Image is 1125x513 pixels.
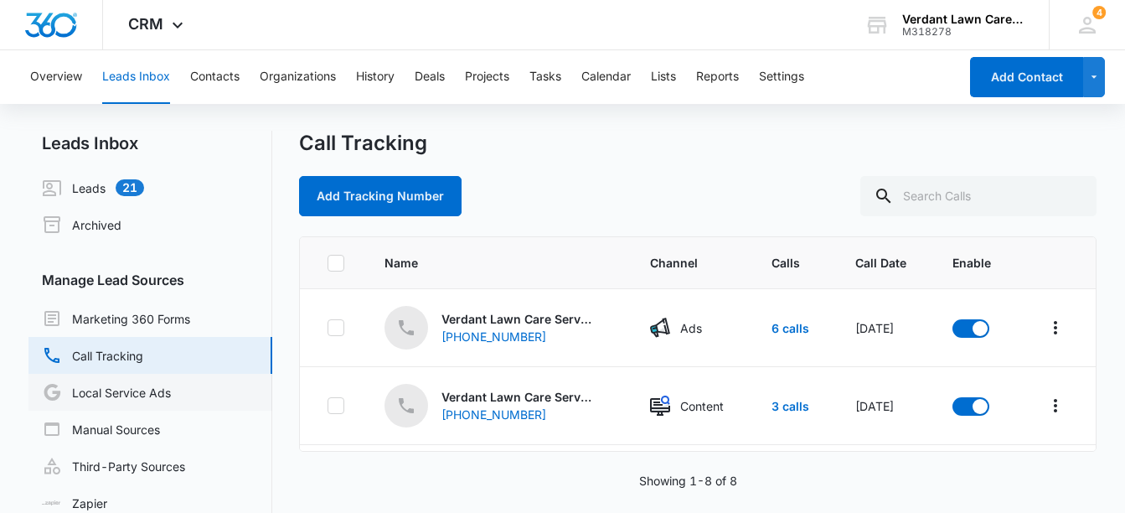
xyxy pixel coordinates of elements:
a: Archived [42,215,121,235]
img: Ads [650,318,670,338]
h3: Manage Lead Sources [28,270,272,290]
button: Projects [465,50,509,104]
span: Name [384,254,610,272]
p: Verdant Lawn Care Service - ID - Content [441,388,592,406]
button: Contacts [190,50,240,104]
img: Content [650,396,670,416]
div: [DATE] [855,397,913,415]
a: 6 calls [772,321,809,335]
span: Channel [650,254,732,272]
a: [PHONE_NUMBER] [441,406,592,423]
input: Search Calls [860,176,1097,216]
button: Calendar [581,50,631,104]
button: Add Contact [970,57,1083,97]
div: [DATE] [855,319,913,337]
button: Organizations [260,50,336,104]
div: notifications count [1092,6,1106,19]
button: Lists [651,50,676,104]
span: 4 [1092,6,1106,19]
div: account name [902,13,1024,26]
button: Add Tracking Number [299,176,462,216]
button: Settings [759,50,804,104]
button: Deals [415,50,445,104]
a: [PHONE_NUMBER] [441,328,592,345]
a: Local Service Ads [42,382,171,402]
button: Overflow Menu [1042,392,1069,419]
a: Marketing 360 Forms [42,308,190,329]
a: Leads21 [42,178,144,198]
button: Leads Inbox [102,50,170,104]
p: Showing 1-8 of 8 [639,472,737,490]
div: account id [902,26,1024,38]
div: [PHONE_NUMBER] [441,328,575,345]
span: Enable [952,254,997,272]
button: Tasks [529,50,561,104]
h1: Call Tracking [299,131,427,156]
div: [PHONE_NUMBER] [441,406,575,423]
span: Calls [772,254,815,272]
a: 3 calls [772,399,809,413]
p: Content [680,397,724,415]
button: History [356,50,395,104]
span: Call Date [855,254,913,272]
button: Overview [30,50,82,104]
a: Call Tracking [42,345,143,365]
a: Manual Sources [42,419,160,439]
button: Reports [696,50,739,104]
a: Zapier [42,495,107,512]
span: CRM [128,15,163,33]
p: Verdant Lawn Care Service - ID - Ads [441,310,592,328]
h2: Leads Inbox [28,131,272,156]
a: Third-Party Sources [42,456,185,476]
button: Overflow Menu [1042,314,1069,341]
p: Ads [680,319,702,337]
